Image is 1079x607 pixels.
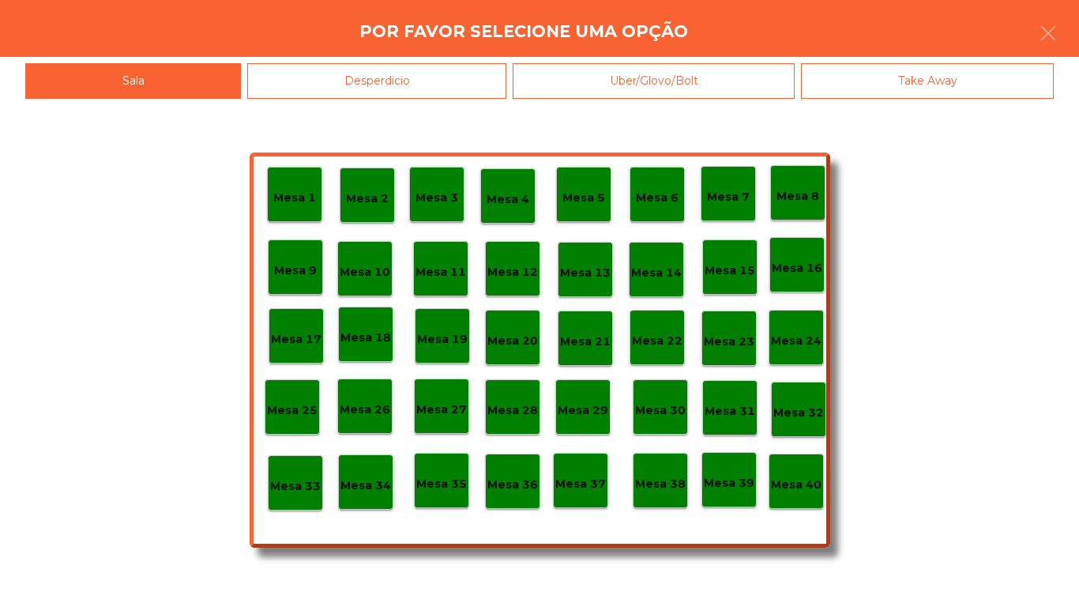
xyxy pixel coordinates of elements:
p: Mesa 40 [771,476,821,494]
p: Mesa 28 [487,402,538,420]
p: Mesa 12 [487,263,538,281]
p: Mesa 19 [417,330,468,349]
p: Mesa 35 [416,475,467,493]
p: Mesa 31 [705,402,755,420]
div: Desperdicio [247,63,506,99]
p: Mesa 11 [415,263,466,281]
p: Mesa 14 [631,264,682,282]
p: Mesa 32 [773,404,824,422]
p: Mesa 38 [635,475,686,493]
p: Mesa 25 [267,402,318,420]
p: Mesa 6 [636,189,679,207]
p: Mesa 10 [340,263,390,281]
p: Mesa 21 [560,333,611,351]
p: Mesa 26 [340,401,390,419]
p: Mesa 17 [271,330,321,349]
p: Mesa 30 [635,402,686,420]
p: Mesa 7 [707,188,750,206]
p: Mesa 36 [487,476,538,494]
div: Take Away [801,63,1054,99]
p: Mesa 4 [487,190,529,209]
p: Mesa 9 [274,262,317,280]
p: Mesa 5 [562,189,605,207]
p: Mesa 23 [704,333,754,351]
p: Mesa 1 [273,189,316,207]
p: Mesa 29 [558,402,608,420]
p: Mesa 27 [416,401,467,419]
p: Mesa 3 [415,189,458,207]
p: Mesa 39 [704,474,754,492]
p: Mesa 37 [555,475,606,493]
p: Mesa 34 [340,477,391,495]
p: Mesa 2 [346,190,389,208]
p: Mesa 8 [776,187,819,205]
p: Mesa 13 [560,264,611,282]
p: Mesa 16 [772,259,822,277]
p: Mesa 15 [705,262,755,280]
p: Mesa 24 [771,332,821,350]
h4: Por favor selecione uma opção [359,20,688,43]
p: Mesa 33 [270,477,321,496]
p: Mesa 18 [340,329,391,347]
p: Mesa 22 [632,332,682,350]
div: Uber/Glovo/Bolt [513,63,795,99]
div: Sala [25,63,241,99]
p: Mesa 20 [487,332,538,350]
